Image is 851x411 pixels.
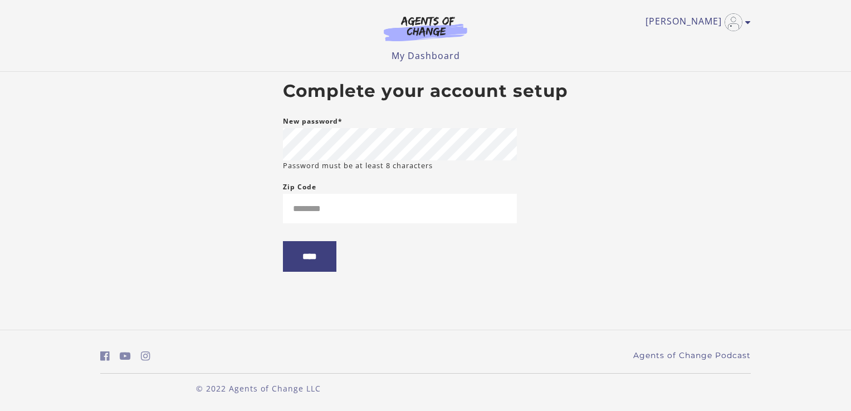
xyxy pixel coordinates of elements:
[120,348,131,364] a: https://www.youtube.com/c/AgentsofChangeTestPrepbyMeaganMitchell (Open in a new window)
[283,160,433,171] small: Password must be at least 8 characters
[372,16,479,41] img: Agents of Change Logo
[392,50,460,62] a: My Dashboard
[645,13,745,31] a: Toggle menu
[283,180,316,194] label: Zip Code
[141,351,150,361] i: https://www.instagram.com/agentsofchangeprep/ (Open in a new window)
[283,81,568,102] h2: Complete your account setup
[120,351,131,361] i: https://www.youtube.com/c/AgentsofChangeTestPrepbyMeaganMitchell (Open in a new window)
[100,348,110,364] a: https://www.facebook.com/groups/aswbtestprep (Open in a new window)
[633,350,751,361] a: Agents of Change Podcast
[141,348,150,364] a: https://www.instagram.com/agentsofchangeprep/ (Open in a new window)
[100,351,110,361] i: https://www.facebook.com/groups/aswbtestprep (Open in a new window)
[100,383,417,394] p: © 2022 Agents of Change LLC
[283,115,343,128] label: New password*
